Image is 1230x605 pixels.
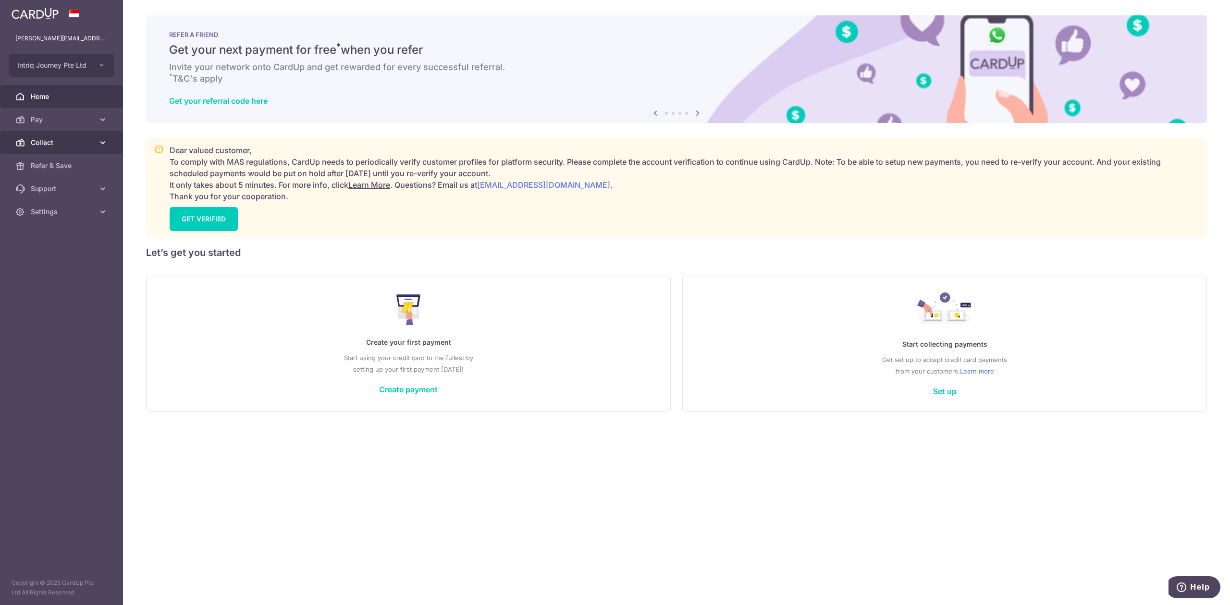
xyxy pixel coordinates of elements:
[169,96,268,106] a: Get your referral code here
[17,60,88,70] span: Intriq Journey Pte Ltd
[31,138,94,147] span: Collect
[146,245,1207,260] h5: Let’s get you started
[31,207,94,217] span: Settings
[169,42,1184,58] h5: Get your next payment for free when you refer
[12,8,59,19] img: CardUp
[960,365,994,377] a: Learn more
[31,184,94,194] span: Support
[169,31,1184,38] p: REFER A FRIEND
[31,161,94,170] span: Refer & Save
[31,92,94,101] span: Home
[396,294,421,325] img: Make Payment
[166,337,651,348] p: Create your first payment
[933,387,957,396] a: Set up
[170,145,1199,202] p: Dear valued customer, To comply with MAS regulations, CardUp needs to periodically verify custome...
[917,292,972,327] img: Collect Payment
[31,115,94,124] span: Pay
[170,207,238,231] a: GET VERIFIED
[169,61,1184,85] h6: Invite your network onto CardUp and get rewarded for every successful referral. T&C's apply
[166,352,651,375] p: Start using your credit card to the fullest by setting up your first payment [DATE]!
[146,15,1207,123] img: RAF banner
[348,180,390,190] a: Learn More
[379,385,438,394] a: Create payment
[15,34,108,43] p: [PERSON_NAME][EMAIL_ADDRESS][DOMAIN_NAME]
[9,54,114,77] button: Intriq Journey Pte Ltd
[702,339,1187,350] p: Start collecting payments
[1168,576,1220,600] iframe: Opens a widget where you can find more information
[702,354,1187,377] p: Get set up to accept credit card payments from your customers.
[477,180,610,190] a: [EMAIL_ADDRESS][DOMAIN_NAME]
